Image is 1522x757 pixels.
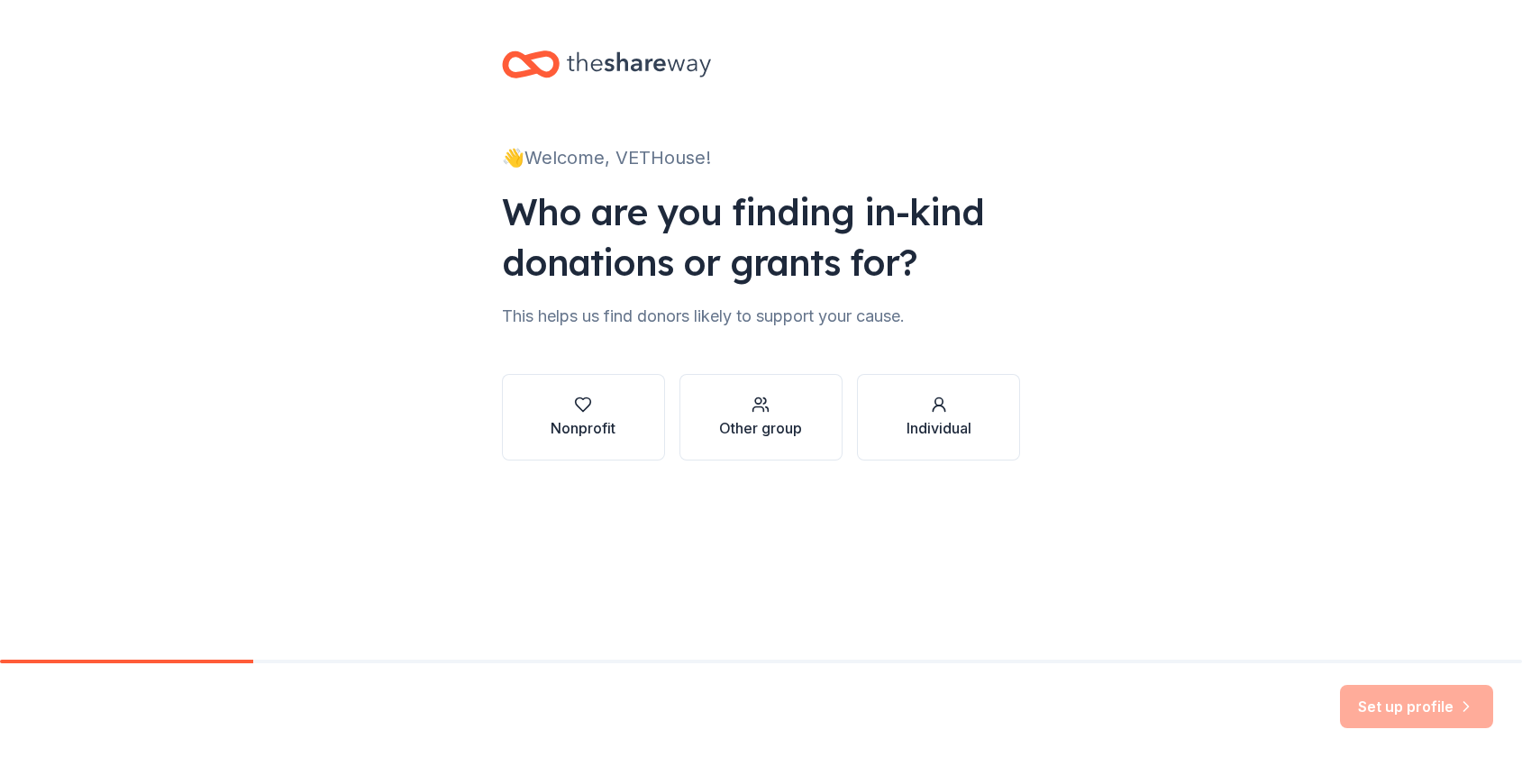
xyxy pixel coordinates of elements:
div: Other group [719,417,802,439]
button: Individual [857,374,1020,461]
div: Nonprofit [551,417,615,439]
button: Nonprofit [502,374,665,461]
div: Who are you finding in-kind donations or grants for? [502,187,1021,287]
div: This helps us find donors likely to support your cause. [502,302,1021,331]
button: Other group [679,374,843,461]
div: 👋 Welcome, VETHouse! [502,143,1021,172]
div: Individual [907,417,971,439]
